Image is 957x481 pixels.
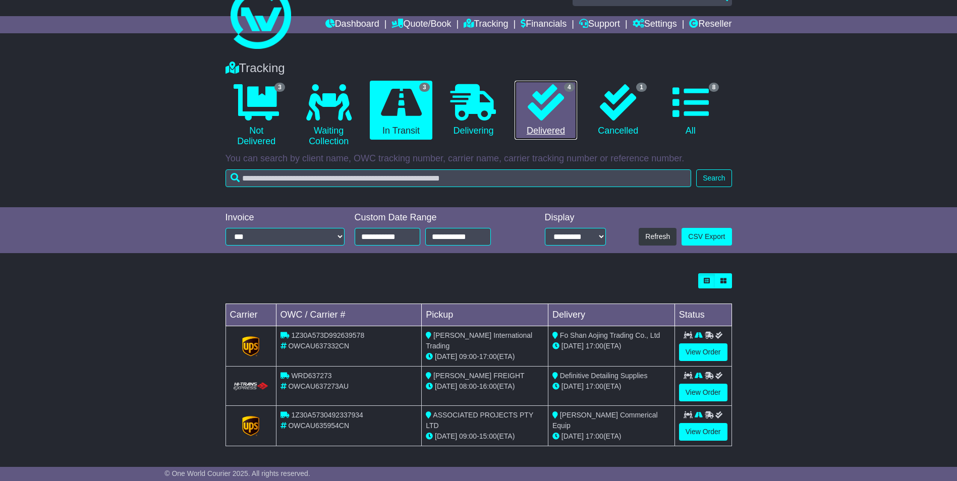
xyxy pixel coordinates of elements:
[355,212,517,223] div: Custom Date Range
[459,382,477,390] span: 08:00
[274,83,285,92] span: 3
[164,469,310,477] span: © One World Courier 2025. All rights reserved.
[682,228,731,246] a: CSV Export
[242,336,259,356] img: GetCarrierServiceLogo
[586,432,603,440] span: 17:00
[226,81,288,151] a: 3 Not Delivered
[435,382,457,390] span: [DATE]
[391,16,451,33] a: Quote/Book
[298,81,360,151] a: Waiting Collection
[226,212,345,223] div: Invoice
[674,304,731,326] td: Status
[288,382,349,390] span: OWCAU637273AU
[679,384,727,401] a: View Order
[561,382,584,390] span: [DATE]
[479,382,497,390] span: 16:00
[242,416,259,436] img: GetCarrierServiceLogo
[545,212,606,223] div: Display
[479,432,497,440] span: 15:00
[552,341,670,351] div: (ETA)
[433,372,524,380] span: [PERSON_NAME] FREIGHT
[288,342,349,350] span: OWCAU637332CN
[464,16,508,33] a: Tracking
[548,304,674,326] td: Delivery
[459,352,477,360] span: 09:00
[636,83,647,92] span: 1
[564,83,575,92] span: 4
[291,372,331,380] span: WRD637273
[426,351,544,362] div: - (ETA)
[639,228,677,246] button: Refresh
[435,432,457,440] span: [DATE]
[442,81,504,140] a: Delivering
[479,352,497,360] span: 17:00
[696,169,731,187] button: Search
[426,381,544,392] div: - (ETA)
[459,432,477,440] span: 09:00
[586,342,603,350] span: 17:00
[561,342,584,350] span: [DATE]
[552,411,658,430] span: [PERSON_NAME] Commerical Equip
[422,304,548,326] td: Pickup
[587,81,649,140] a: 1 Cancelled
[325,16,379,33] a: Dashboard
[276,304,422,326] td: OWC / Carrier #
[288,422,349,430] span: OWCAU635954CN
[659,81,721,140] a: 8 All
[370,81,432,140] a: 3 In Transit
[226,304,276,326] td: Carrier
[291,411,363,419] span: 1Z30A5730492337934
[291,331,364,339] span: 1Z30A573D992639578
[435,352,457,360] span: [DATE]
[552,381,670,392] div: (ETA)
[579,16,620,33] a: Support
[426,411,533,430] span: ASSOCIATED PROJECTS PTY LTD
[586,382,603,390] span: 17:00
[426,431,544,442] div: - (ETA)
[232,382,270,391] img: HiTrans.png
[426,331,532,350] span: [PERSON_NAME] International Trading
[679,343,727,361] a: View Order
[709,83,719,92] span: 8
[552,431,670,442] div: (ETA)
[515,81,577,140] a: 4 Delivered
[419,83,430,92] span: 3
[560,331,660,339] span: Fo Shan Aojing Trading Co., Ltd
[220,61,737,76] div: Tracking
[560,372,648,380] span: Definitive Detailing Supplies
[561,432,584,440] span: [DATE]
[226,153,732,164] p: You can search by client name, OWC tracking number, carrier name, carrier tracking number or refe...
[689,16,731,33] a: Reseller
[633,16,677,33] a: Settings
[679,423,727,441] a: View Order
[521,16,567,33] a: Financials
